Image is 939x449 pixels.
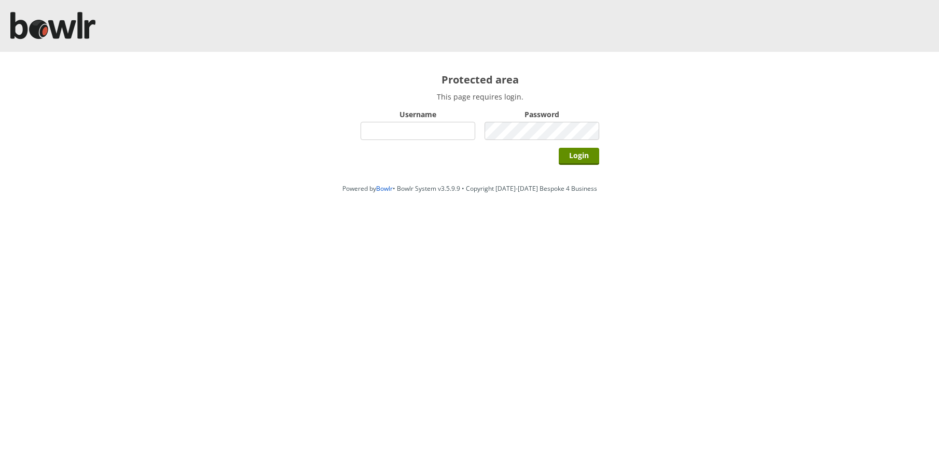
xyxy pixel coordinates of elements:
[559,148,599,165] input: Login
[361,73,599,87] h2: Protected area
[361,92,599,102] p: This page requires login.
[485,109,599,119] label: Password
[376,184,393,193] a: Bowlr
[361,109,475,119] label: Username
[342,184,597,193] span: Powered by • Bowlr System v3.5.9.9 • Copyright [DATE]-[DATE] Bespoke 4 Business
